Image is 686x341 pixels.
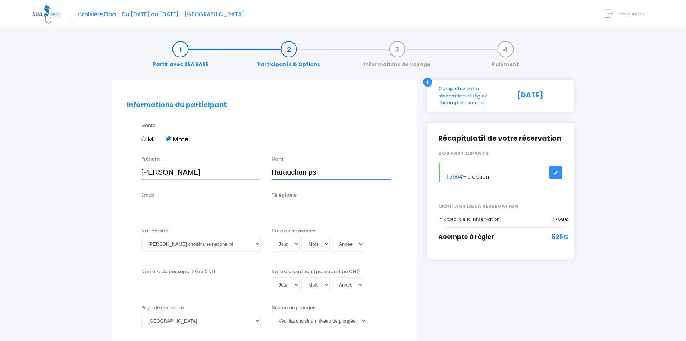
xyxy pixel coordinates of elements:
span: Croisière Elba - Du [DATE] au [DATE] - [GEOGRAPHIC_DATA] [78,10,244,18]
div: VOS PARTICIPANTS [433,150,568,157]
label: Mme [166,134,189,144]
input: Mme [166,136,171,141]
label: Pays de résidence [141,304,184,311]
label: Niveau de plongée [272,304,316,311]
a: Partir avec SEA BASE [149,45,212,68]
h2: Informations du participant [127,101,402,109]
label: M. [141,134,154,144]
div: Complétez votre réservation et réglez l'acompte avant le [433,85,512,106]
a: Participants & Options [254,45,324,68]
span: 1 750€ [446,173,463,180]
div: - 0 option [433,163,568,182]
label: Numéro de passeport (ou CNI) [141,268,215,275]
a: Informations de voyage [360,45,434,68]
a: Paiement [488,45,523,68]
label: Date de naissance [272,227,315,235]
label: Email [141,192,154,199]
span: Acompte à régler [438,232,494,241]
h2: Récapitulatif de votre réservation [438,134,563,143]
span: MONTANT DE LA RÉSERVATION [433,203,568,210]
span: Déconnexion [617,10,649,17]
div: [DATE] [512,85,568,106]
label: Téléphone [272,192,297,199]
label: Date d'expiration (passeport ou CNI) [272,268,360,275]
span: Prix total de la réservation [438,216,500,223]
span: 525€ [552,232,568,242]
label: Prénom [141,156,160,163]
div: i [423,78,432,87]
label: Genre [141,122,156,129]
label: Nom [272,156,283,163]
span: 1 750€ [552,216,568,223]
label: Nationalité [141,227,168,235]
input: M. [141,136,146,141]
